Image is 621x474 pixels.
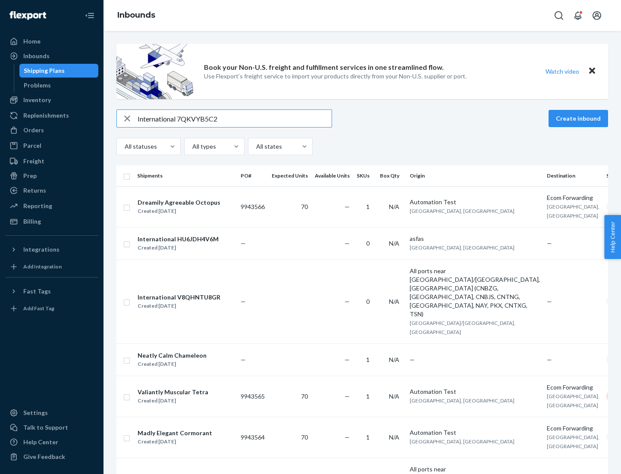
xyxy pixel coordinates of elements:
[406,165,543,186] th: Origin
[23,409,48,417] div: Settings
[5,435,98,449] a: Help Center
[410,244,514,251] span: [GEOGRAPHIC_DATA], [GEOGRAPHIC_DATA]
[23,186,46,195] div: Returns
[366,203,370,210] span: 1
[5,49,98,63] a: Inbounds
[5,243,98,256] button: Integrations
[376,165,406,186] th: Box Qty
[23,52,50,60] div: Inbounds
[586,65,598,78] button: Close
[237,186,268,227] td: 9943566
[5,260,98,274] a: Add Integration
[138,110,332,127] input: Search inbounds by name, destination, msku...
[389,240,399,247] span: N/A
[366,298,370,305] span: 0
[134,165,237,186] th: Shipments
[410,387,540,396] div: Automation Test
[5,93,98,107] a: Inventory
[5,284,98,298] button: Fast Tags
[23,96,51,104] div: Inventory
[410,438,514,445] span: [GEOGRAPHIC_DATA], [GEOGRAPHIC_DATA]
[547,193,599,202] div: Ecom Forwarding
[241,298,246,305] span: —
[204,62,444,72] p: Book your Non-U.S. freight and fulfillment services in one streamlined flow.
[547,393,599,409] span: [GEOGRAPHIC_DATA], [GEOGRAPHIC_DATA]
[604,215,621,259] button: Help Center
[5,199,98,213] a: Reporting
[547,424,599,433] div: Ecom Forwarding
[410,267,540,318] div: All ports near [GEOGRAPHIC_DATA]/[GEOGRAPHIC_DATA], [GEOGRAPHIC_DATA] (CNBZG, [GEOGRAPHIC_DATA], ...
[110,3,162,28] ol: breadcrumbs
[23,111,69,120] div: Replenishments
[237,417,268,458] td: 9943564
[138,429,212,437] div: Madly Elegant Cormorant
[410,356,415,363] span: —
[255,142,256,151] input: All states
[23,37,41,46] div: Home
[5,123,98,137] a: Orders
[23,245,60,254] div: Integrations
[81,7,98,24] button: Close Navigation
[138,396,208,405] div: Created [DATE]
[117,10,155,20] a: Inbounds
[301,393,308,400] span: 70
[389,356,399,363] span: N/A
[5,302,98,315] a: Add Fast Tag
[540,65,585,78] button: Watch video
[345,203,350,210] span: —
[24,66,65,75] div: Shipping Plans
[345,298,350,305] span: —
[23,202,52,210] div: Reporting
[410,428,540,437] div: Automation Test
[547,356,552,363] span: —
[345,240,350,247] span: —
[268,165,311,186] th: Expected Units
[138,360,207,368] div: Created [DATE]
[410,208,514,214] span: [GEOGRAPHIC_DATA], [GEOGRAPHIC_DATA]
[23,157,44,165] div: Freight
[24,81,51,90] div: Problems
[366,433,370,441] span: 1
[569,7,586,24] button: Open notifications
[389,393,399,400] span: N/A
[5,139,98,153] a: Parcel
[19,64,99,78] a: Shipping Plans
[138,207,220,215] div: Created [DATE]
[547,434,599,449] span: [GEOGRAPHIC_DATA], [GEOGRAPHIC_DATA]
[549,110,608,127] button: Create inbound
[301,433,308,441] span: 70
[547,383,599,392] div: Ecom Forwarding
[389,433,399,441] span: N/A
[410,397,514,404] span: [GEOGRAPHIC_DATA], [GEOGRAPHIC_DATA]
[138,437,212,446] div: Created [DATE]
[237,376,268,417] td: 9943565
[547,240,552,247] span: —
[23,438,58,446] div: Help Center
[138,302,220,310] div: Created [DATE]
[241,356,246,363] span: —
[410,320,515,335] span: [GEOGRAPHIC_DATA]/[GEOGRAPHIC_DATA], [GEOGRAPHIC_DATA]
[138,388,208,396] div: Valiantly Muscular Tetra
[389,298,399,305] span: N/A
[138,198,220,207] div: Dreamily Agreeable Octopus
[547,298,552,305] span: —
[389,203,399,210] span: N/A
[5,154,98,168] a: Freight
[23,126,44,134] div: Orders
[204,72,467,81] p: Use Flexport’s freight service to import your products directly from your Non-U.S. supplier or port.
[547,203,599,219] span: [GEOGRAPHIC_DATA], [GEOGRAPHIC_DATA]
[345,393,350,400] span: —
[5,406,98,420] a: Settings
[366,356,370,363] span: 1
[23,287,51,296] div: Fast Tags
[543,165,603,186] th: Destination
[138,351,207,360] div: Neatly Calm Chameleon
[9,11,46,20] img: Flexport logo
[23,172,37,180] div: Prep
[241,240,246,247] span: —
[124,142,125,151] input: All statuses
[311,165,353,186] th: Available Units
[23,141,41,150] div: Parcel
[5,215,98,228] a: Billing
